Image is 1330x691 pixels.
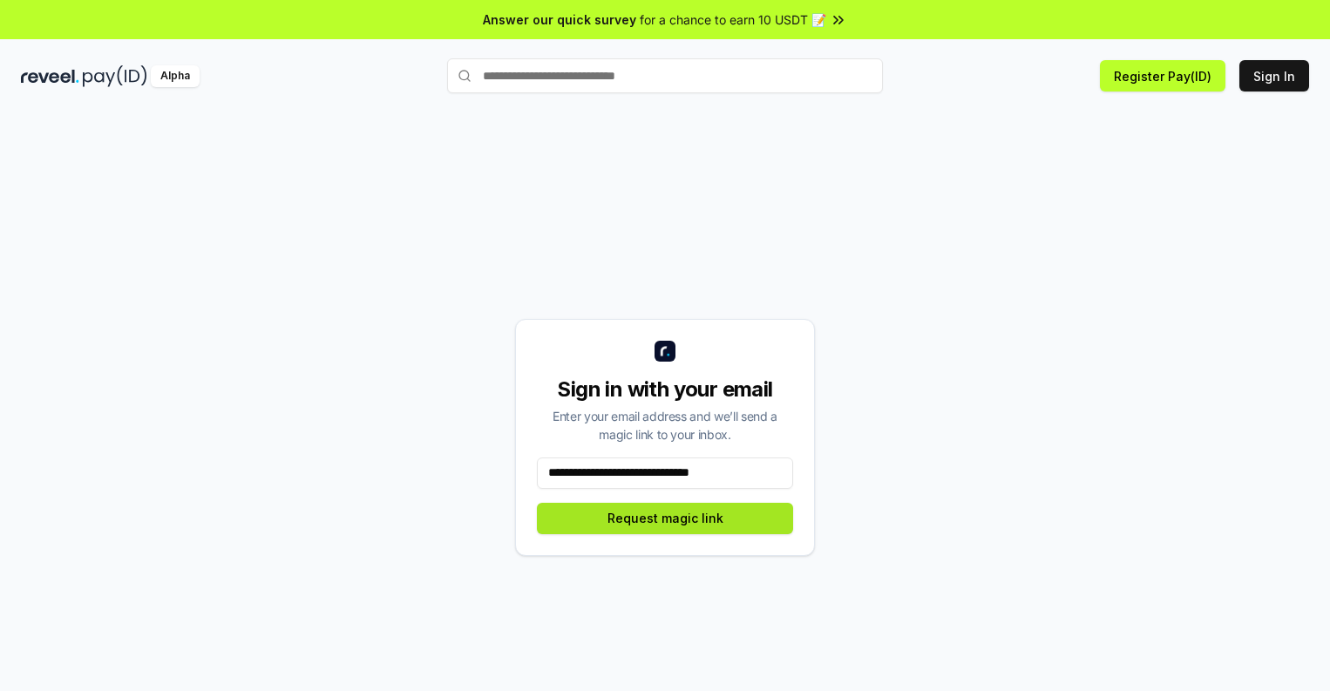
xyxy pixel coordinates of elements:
div: Alpha [151,65,200,87]
button: Sign In [1239,60,1309,91]
button: Request magic link [537,503,793,534]
span: for a chance to earn 10 USDT 📝 [640,10,826,29]
button: Register Pay(ID) [1100,60,1225,91]
div: Sign in with your email [537,376,793,403]
img: logo_small [655,341,675,362]
img: pay_id [83,65,147,87]
div: Enter your email address and we’ll send a magic link to your inbox. [537,407,793,444]
span: Answer our quick survey [483,10,636,29]
img: reveel_dark [21,65,79,87]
